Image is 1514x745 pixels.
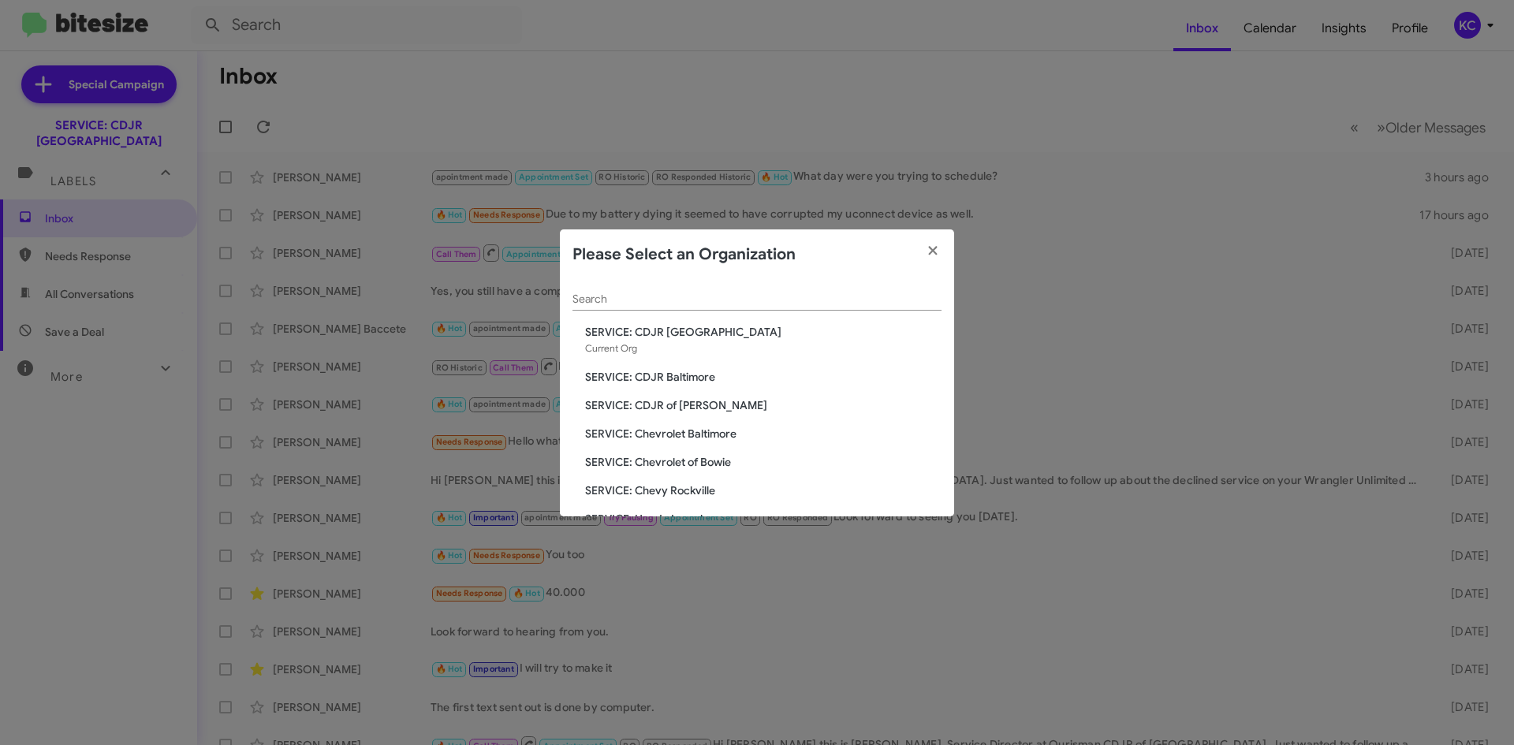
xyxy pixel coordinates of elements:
span: SERVICE: CDJR Baltimore [585,369,942,385]
span: SERVICE: Chevy Rockville [585,482,942,498]
span: SERVICE: Honda Laurel [585,511,942,527]
span: SERVICE: CDJR of [PERSON_NAME] [585,397,942,413]
span: SERVICE: CDJR [GEOGRAPHIC_DATA] [585,324,942,340]
span: SERVICE: Chevrolet of Bowie [585,454,942,470]
span: SERVICE: Chevrolet Baltimore [585,426,942,441]
h2: Please Select an Organization [572,242,796,267]
span: Current Org [585,342,637,354]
